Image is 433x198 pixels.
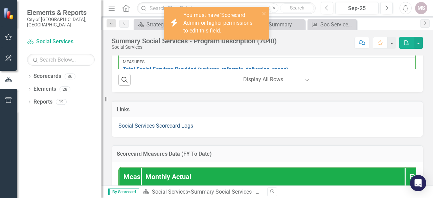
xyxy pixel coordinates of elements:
[142,188,262,196] div: »
[269,20,303,29] div: Summary
[123,60,412,64] div: Measures
[410,175,426,191] div: Open Intercom Messenger
[27,8,95,17] span: Elements & Reports
[137,2,316,14] input: Search ClearPoint...
[33,72,61,80] a: Scorecards
[183,12,260,35] div: You must have 'Scorecard Admin' or higher permissions to edit this field.
[117,151,418,157] h3: Scorecard Measures Data (FY To Date)
[27,54,95,66] input: Search Below...
[280,3,314,13] button: Search
[33,85,56,93] a: Elements
[146,20,181,29] div: Strategy Page
[338,4,376,13] div: Sep-25
[119,57,415,80] td: Double-Click to Edit Right Click for Context Menu
[262,9,267,17] button: close
[320,20,355,29] div: Soc Services Volunteer Hours
[33,98,52,106] a: Reports
[257,20,303,29] a: Summary
[290,5,304,10] span: Search
[112,45,277,50] div: Social Services
[117,107,418,113] h3: Links
[123,49,412,56] a: Enhance the quality of life by providing financial assistance
[123,66,412,72] a: Total Social Services Provided (waivers, referrals, deliveries, cases)
[27,17,95,28] small: City of [GEOGRAPHIC_DATA], [GEOGRAPHIC_DATA]
[335,2,379,14] button: Sep-25
[108,189,139,195] span: By Scorecard
[60,86,70,92] div: 28
[112,37,277,45] div: Summary Social Services - Program Description (7040)
[309,20,355,29] a: Soc Services Volunteer Hours
[118,123,193,129] a: Social Services Scorecard Logs
[415,2,427,14] button: MS
[3,7,16,20] img: ClearPoint Strategy
[152,189,188,195] a: Social Services
[65,73,75,79] div: 86
[27,38,95,46] a: Social Services
[56,99,67,105] div: 19
[191,189,322,195] div: Summary Social Services - Program Description (7040)
[135,20,181,29] a: Strategy Page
